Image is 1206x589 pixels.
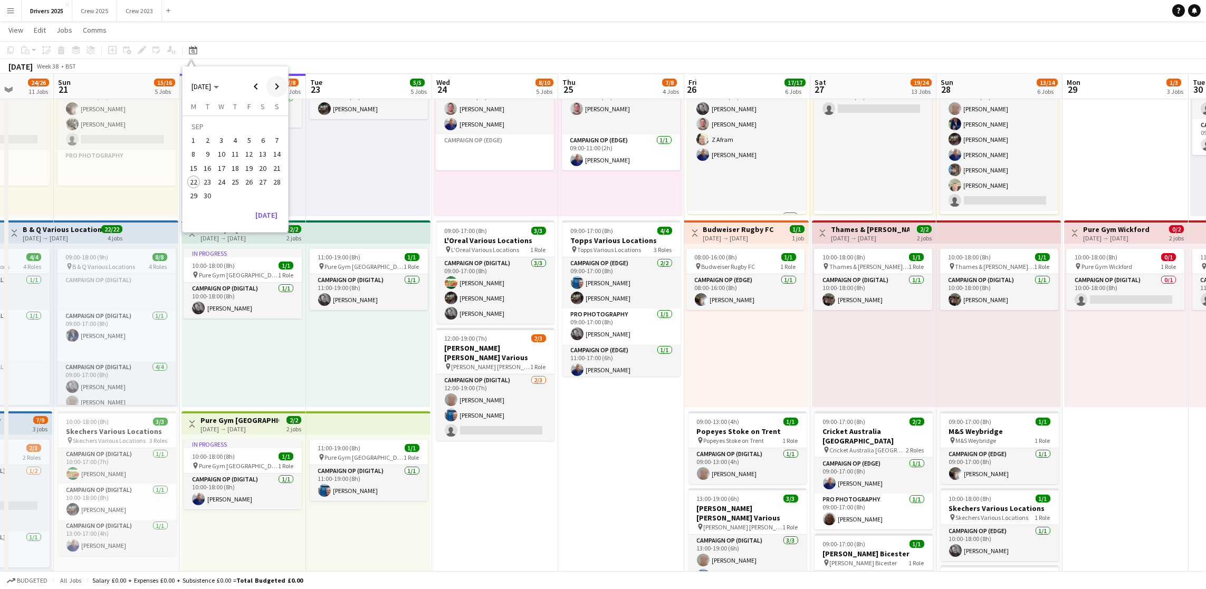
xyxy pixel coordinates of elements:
[702,263,755,271] span: Budweiser Rugby FC
[941,488,1059,561] div: 10:00-18:00 (8h)1/1Skechers Various Locations Skechers Various Locations1 RoleCampaign Op (Edge)1...
[697,495,740,503] span: 13:00-19:00 (6h)
[58,58,176,186] app-job-card: 09:00-17:00 (8h)2/3 [PERSON_NAME] London1 RoleCampaign Op (Edge)2/309:00-17:00 (8h)[PERSON_NAME][...
[1161,263,1176,271] span: 1 Role
[187,189,200,202] button: 29-09-2025
[200,189,214,202] button: 30-09-2025
[687,83,697,95] span: 26
[215,134,228,147] span: 3
[83,25,107,35] span: Comms
[257,162,270,175] span: 20
[940,58,1058,214] div: 09:00-17:00 (8h)8/9 B & Q Various Locations3 RolesCampaign Op (Digital)6/709:00-17:00 (8h)[PERSON...
[58,520,176,556] app-card-role: Campaign Op (Digital)1/113:00-17:00 (4h)[PERSON_NAME]
[79,23,111,37] a: Comms
[271,148,283,161] span: 14
[214,133,228,147] button: 03-09-2025
[8,25,23,35] span: View
[941,411,1059,484] app-job-card: 09:00-17:00 (8h)1/1M&S Weybridge M&S Weybridge1 RoleCampaign Op (Edge)1/109:00-17:00 (8h)[PERSON_...
[256,147,270,161] button: 13-09-2025
[66,418,109,426] span: 10:00-18:00 (8h)
[940,211,1058,262] app-card-role-placeholder: Campaign Op (Digital)
[215,176,228,188] span: 24
[815,411,933,529] div: 09:00-17:00 (8h)2/2Cricket Australia [GEOGRAPHIC_DATA] Cricket Australia [GEOGRAPHIC_DATA]2 Roles...
[155,88,175,95] div: 5 Jobs
[783,523,798,531] span: 1 Role
[242,175,256,189] button: 26-09-2025
[940,249,1058,310] app-job-card: 10:00-18:00 (8h)1/1 Thames & [PERSON_NAME] [GEOGRAPHIC_DATA]1 RoleCampaign Op (Digital)1/110:00-1...
[73,263,136,271] span: B & Q Various Locations
[192,82,211,91] span: [DATE]
[688,78,697,87] span: Fri
[229,134,242,147] span: 4
[910,540,924,548] span: 1/1
[200,133,214,147] button: 02-09-2025
[152,253,167,261] span: 8/8
[436,78,450,87] span: Wed
[275,102,279,111] span: S
[243,162,255,175] span: 19
[1036,418,1050,426] span: 1/1
[257,176,270,188] span: 27
[562,236,681,245] h3: Topps Various Locations
[58,448,176,484] app-card-role: Campaign Op (Digital)1/110:00-17:00 (7h)[PERSON_NAME]
[4,23,27,37] a: View
[436,58,554,170] app-job-card: 09:00-17:00 (8h)2/2 Domo London1 RoleCampaign Op (Edge)2/209:00-17:00 (8h)[PERSON_NAME][PERSON_NA...
[310,78,322,87] span: Tue
[1037,79,1058,86] span: 13/14
[1035,437,1050,445] span: 1 Role
[531,227,546,235] span: 3/3
[941,525,1059,561] app-card-role: Campaign Op (Edge)1/110:00-18:00 (8h)[PERSON_NAME]
[688,58,806,214] div: 09:00-17:00 (8h)9/9 B & Q Various Locations4 RolesCampaign Op (Digital)4/409:00-17:00 (8h)[PERSON...
[562,220,681,376] app-job-card: 09:00-17:00 (8h)4/4Topps Various Locations Topps Various Locations3 RolesCampaign Op (Edge)2/209:...
[405,253,419,261] span: 1/1
[688,411,807,484] app-job-card: 09:00-13:00 (4h)1/1Popeyes Stoke on Trent Popeyes Stoke on Trent1 RoleCampaign Op (Digital)1/109:...
[404,263,419,271] span: 1 Role
[1035,253,1050,261] span: 1/1
[688,504,807,523] h3: [PERSON_NAME] [PERSON_NAME] Various
[1066,249,1184,310] div: 10:00-18:00 (8h)0/1 Pure Gym Wickford1 RoleCampaign Op (Digital)0/110:00-18:00 (8h)
[955,263,1035,271] span: Thames & [PERSON_NAME] [GEOGRAPHIC_DATA]
[452,363,531,371] span: [PERSON_NAME] [PERSON_NAME]
[191,102,196,111] span: M
[28,88,49,95] div: 11 Jobs
[823,540,866,548] span: 09:00-17:00 (8h)
[814,58,932,214] div: 09:00-17:00 (8h)3/4 B & Q Various Locations2 RolesCampaign Op (Digital)0/109:00-13:00 (4h) Campai...
[813,83,826,95] span: 27
[251,207,282,224] button: [DATE]
[199,462,278,470] span: Pure Gym [GEOGRAPHIC_DATA]
[1081,263,1132,271] span: Pure Gym Wickford
[58,411,176,556] app-job-card: 10:00-18:00 (8h)3/3Skechers Various Locations Skechers Various Locations3 RolesCampaign Op (Digit...
[26,253,41,261] span: 4/4
[814,211,932,262] app-card-role-placeholder: Campaign Op (Digital)
[814,249,932,310] app-job-card: 10:00-18:00 (8h)1/1 Thames & [PERSON_NAME] [GEOGRAPHIC_DATA]1 RoleCampaign Op (Digital)1/110:00-1...
[200,161,214,175] button: 16-09-2025
[695,253,738,261] span: 08:00-16:00 (8h)
[1036,495,1050,503] span: 1/1
[911,79,932,86] span: 19/24
[187,175,200,189] button: 22-09-2025
[200,175,214,189] button: 23-09-2025
[65,62,76,70] div: BST
[531,363,546,371] span: 1 Role
[184,440,302,509] app-job-card: In progress10:00-18:00 (8h)1/1 Pure Gym [GEOGRAPHIC_DATA]1 RoleCampaign Op (Digital)1/110:00-18:0...
[201,148,214,161] span: 9
[562,78,576,87] span: Thu
[1066,274,1184,310] app-card-role: Campaign Op (Digital)0/110:00-18:00 (8h)
[781,263,796,271] span: 1 Role
[318,444,361,452] span: 11:00-19:00 (8h)
[266,76,288,97] button: Next month
[270,147,284,161] button: 14-09-2025
[814,83,932,211] app-card-role: Campaign Op (Digital)0/109:00-13:00 (4h)
[662,79,677,86] span: 7/8
[686,274,805,310] app-card-role: Campaign Op (Edge)1/108:00-16:00 (8h)[PERSON_NAME]
[908,263,924,271] span: 1 Role
[436,343,554,362] h3: [PERSON_NAME] [PERSON_NAME] Various
[270,133,284,147] button: 07-09-2025
[949,495,992,503] span: 10:00-18:00 (8h)
[187,133,200,147] button: 01-09-2025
